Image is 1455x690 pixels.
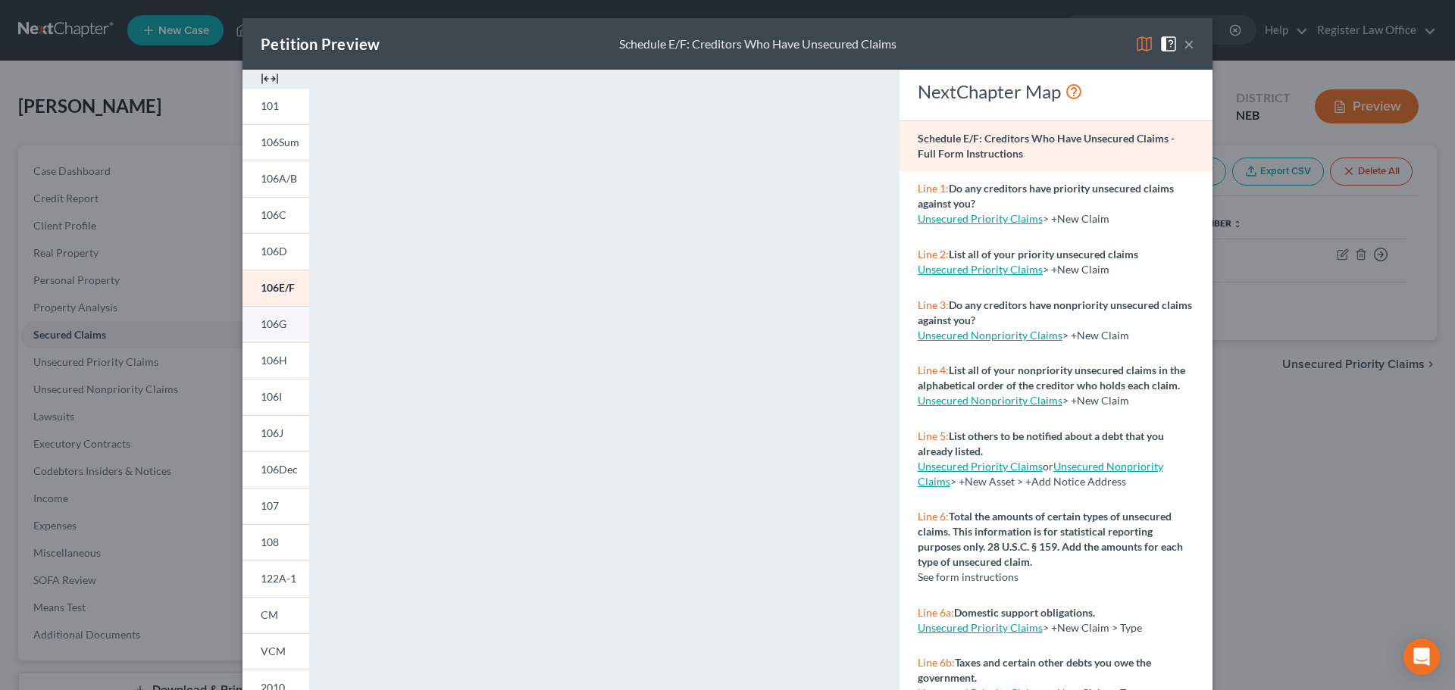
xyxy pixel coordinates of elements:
img: expand-e0f6d898513216a626fdd78e52531dac95497ffd26381d4c15ee2fc46db09dca.svg [261,70,279,88]
span: 108 [261,535,279,548]
a: 106A/B [242,161,309,197]
a: 106H [242,342,309,379]
span: 106J [261,426,283,439]
strong: Total the amounts of certain types of unsecured claims. This information is for statistical repor... [918,510,1183,568]
span: Line 6: [918,510,949,523]
strong: Do any creditors have priority unsecured claims against you? [918,182,1174,210]
span: Line 6b: [918,656,955,669]
a: VCM [242,633,309,670]
span: Line 4: [918,364,949,376]
span: Line 5: [918,429,949,442]
strong: Domestic support obligations. [954,606,1095,619]
div: NextChapter Map [918,80,1194,104]
img: map-eea8200ae884c6f1103ae1953ef3d486a96c86aabb227e865a55264e3737af1f.svg [1135,35,1153,53]
button: × [1184,35,1194,53]
a: Unsecured Priority Claims [918,460,1043,473]
a: Unsecured Nonpriority Claims [918,394,1062,407]
img: help-close-5ba153eb36485ed6c1ea00a893f15db1cb9b99d6cae46e1a8edb6c62d00a1a76.svg [1159,35,1178,53]
span: 106Sum [261,136,299,148]
strong: List others to be notified about a debt that you already listed. [918,429,1164,457]
span: Line 3: [918,298,949,311]
span: > +New Claim [1062,329,1129,342]
span: 106Dec [261,463,298,476]
strong: List all of your priority unsecured claims [949,248,1138,261]
span: VCM [261,645,286,657]
a: Unsecured Priority Claims [918,212,1043,225]
strong: Taxes and certain other debts you owe the government. [918,656,1151,684]
span: 106C [261,208,286,221]
span: 107 [261,499,279,512]
a: Unsecured Nonpriority Claims [918,329,1062,342]
span: Line 6a: [918,606,954,619]
span: > +New Claim [1062,394,1129,407]
a: 106Dec [242,451,309,488]
span: > +New Asset > +Add Notice Address [918,460,1163,488]
span: Line 2: [918,248,949,261]
a: 106Sum [242,124,309,161]
span: 122A-1 [261,572,296,585]
strong: Do any creditors have nonpriority unsecured claims against you? [918,298,1192,326]
a: Unsecured Priority Claims [918,263,1043,276]
span: 106A/B [261,172,297,185]
span: See form instructions [918,570,1018,583]
a: CM [242,597,309,633]
a: 101 [242,88,309,124]
strong: List all of your nonpriority unsecured claims in the alphabetical order of the creditor who holds... [918,364,1185,392]
span: > +New Claim [1043,263,1109,276]
a: 122A-1 [242,560,309,597]
span: 101 [261,99,279,112]
span: 106E/F [261,281,295,294]
span: CM [261,608,278,621]
a: 108 [242,524,309,560]
a: 106I [242,379,309,415]
div: Petition Preview [261,33,380,55]
a: 106E/F [242,270,309,306]
span: 106I [261,390,282,403]
a: 106J [242,415,309,451]
span: > +New Claim [1043,212,1109,225]
a: Unsecured Nonpriority Claims [918,460,1163,488]
span: or [918,460,1053,473]
a: 106D [242,233,309,270]
span: 106D [261,245,287,258]
span: 106G [261,317,286,330]
div: Open Intercom Messenger [1403,638,1440,675]
span: > +New Claim > Type [1043,621,1142,634]
span: 106H [261,354,287,367]
a: 106G [242,306,309,342]
span: Line 1: [918,182,949,195]
div: Schedule E/F: Creditors Who Have Unsecured Claims [619,36,896,53]
a: 106C [242,197,309,233]
a: 107 [242,488,309,524]
a: Unsecured Priority Claims [918,621,1043,634]
strong: Schedule E/F: Creditors Who Have Unsecured Claims - Full Form Instructions [918,132,1175,160]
